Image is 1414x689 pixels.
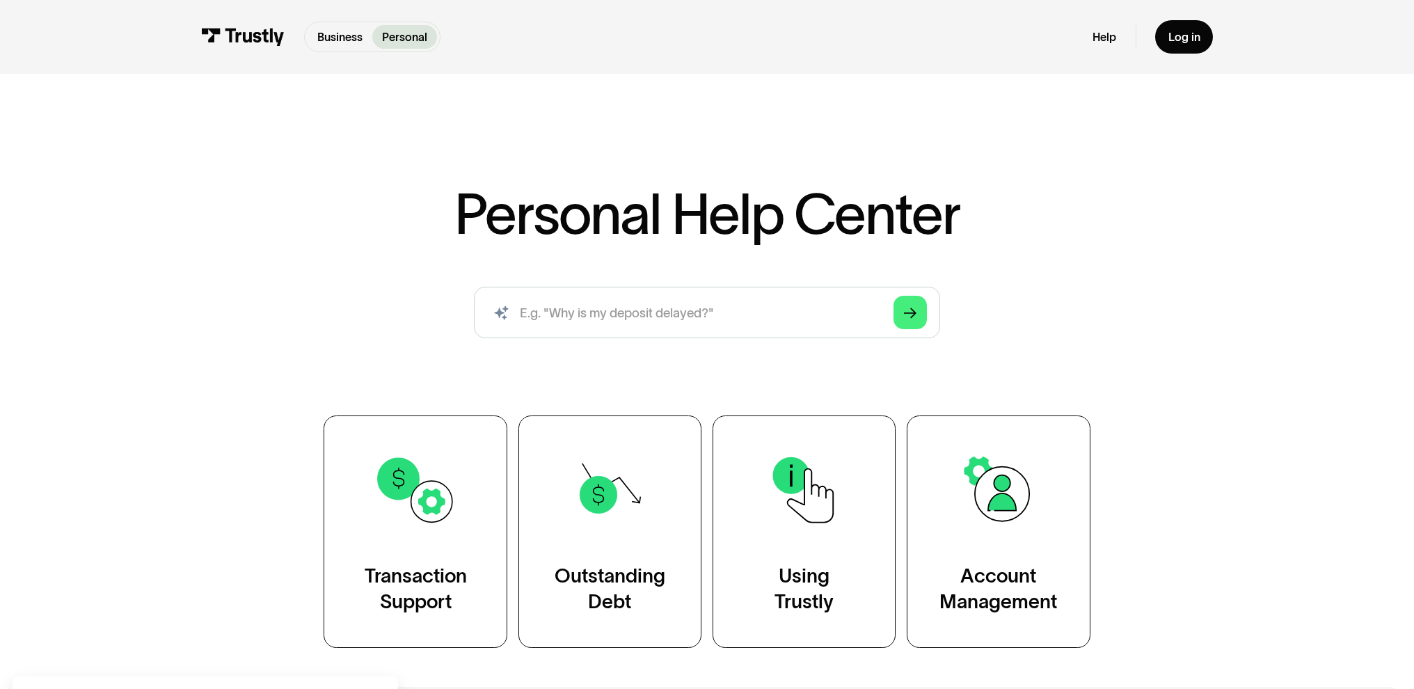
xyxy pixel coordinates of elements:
a: Personal [372,25,437,48]
a: TransactionSupport [324,415,507,648]
div: Outstanding Debt [555,564,665,615]
div: Transaction Support [365,564,467,615]
div: Account Management [939,564,1057,615]
a: OutstandingDebt [518,415,701,648]
p: Personal [382,29,427,45]
img: Trustly Logo [201,28,285,45]
div: Using Trustly [774,564,834,615]
p: Business [317,29,363,45]
a: UsingTrustly [713,415,896,648]
form: Search [474,287,939,338]
div: Log in [1168,30,1200,45]
a: Help [1093,30,1116,45]
input: search [474,287,939,338]
a: Log in [1155,20,1213,54]
a: AccountManagement [907,415,1090,648]
h1: Personal Help Center [454,186,960,242]
a: Business [308,25,372,48]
